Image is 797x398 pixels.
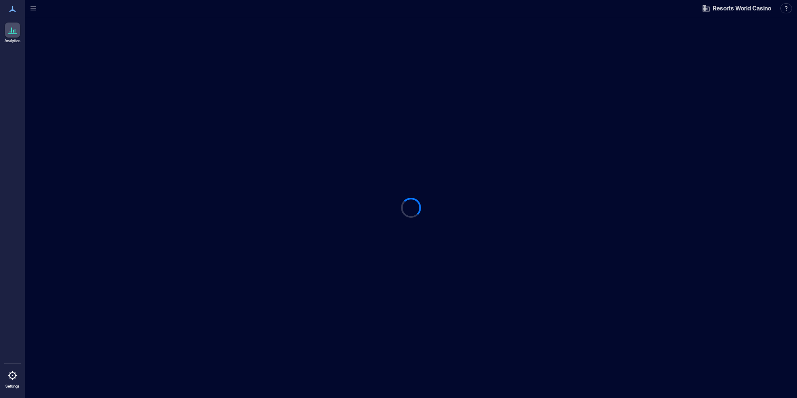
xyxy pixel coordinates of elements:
[5,384,20,389] p: Settings
[699,2,774,15] button: Resorts World Casino
[5,38,20,43] p: Analytics
[3,365,23,391] a: Settings
[2,20,23,46] a: Analytics
[713,4,771,13] span: Resorts World Casino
